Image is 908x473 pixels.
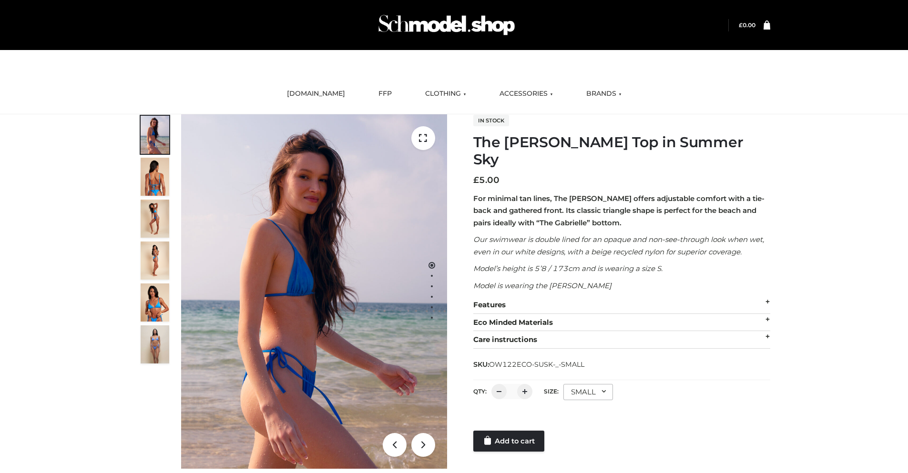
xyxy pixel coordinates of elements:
[473,194,765,227] strong: For minimal tan lines, The [PERSON_NAME] offers adjustable comfort with a tie-back and gathered f...
[473,264,663,273] em: Model’s height is 5’8 / 173cm and is wearing a size S.
[739,21,743,29] span: £
[739,21,755,29] a: £0.00
[141,325,169,363] img: SSVC.jpg
[473,134,770,168] h1: The [PERSON_NAME] Top in Summer Sky
[473,331,770,349] div: Care instructions
[473,115,509,126] span: In stock
[544,388,559,395] label: Size:
[371,83,399,104] a: FFP
[473,431,544,452] a: Add to cart
[739,21,755,29] bdi: 0.00
[579,83,629,104] a: BRANDS
[280,83,352,104] a: [DOMAIN_NAME]
[141,116,169,154] img: 1.Alex-top_SS-1_4464b1e7-c2c9-4e4b-a62c-58381cd673c0-1.jpg
[489,360,584,369] span: OW122ECO-SUSK-_-SMALL
[375,6,518,44] img: Schmodel Admin 964
[141,242,169,280] img: 3.Alex-top_CN-1-1-2.jpg
[492,83,560,104] a: ACCESSORIES
[473,235,764,256] em: Our swimwear is double lined for an opaque and non-see-through look when wet, even in our white d...
[141,200,169,238] img: 4.Alex-top_CN-1-1-2.jpg
[473,388,487,395] label: QTY:
[473,175,479,185] span: £
[141,283,169,322] img: 2.Alex-top_CN-1-1-2.jpg
[181,114,447,469] img: 1.Alex-top_SS-1_4464b1e7-c2c9-4e4b-a62c-58381cd673c0 (1)
[473,314,770,332] div: Eco Minded Materials
[473,359,585,370] span: SKU:
[473,296,770,314] div: Features
[473,175,500,185] bdi: 5.00
[473,281,612,290] em: Model is wearing the [PERSON_NAME]
[563,384,613,400] div: SMALL
[141,158,169,196] img: 5.Alex-top_CN-1-1_1-1.jpg
[418,83,473,104] a: CLOTHING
